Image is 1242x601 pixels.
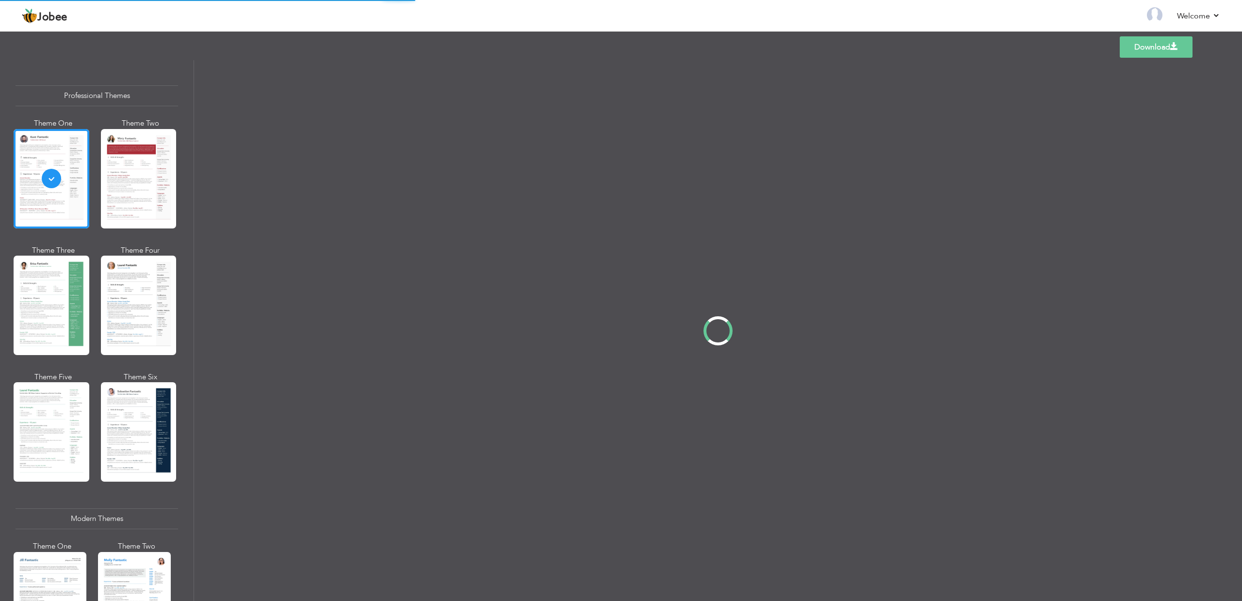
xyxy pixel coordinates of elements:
[1177,10,1220,22] a: Welcome
[1147,7,1162,23] img: Profile Img
[37,12,67,23] span: Jobee
[22,8,67,24] a: Jobee
[22,8,37,24] img: jobee.io
[1120,36,1193,58] a: Download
